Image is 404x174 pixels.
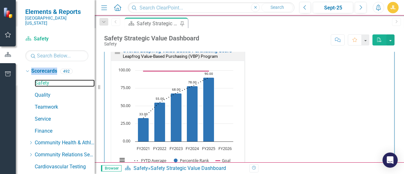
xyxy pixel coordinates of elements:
button: View chart menu, Chart [118,156,127,165]
div: Chart. Highcharts interactive chart. [114,67,241,170]
button: JL [387,2,399,13]
a: Cardiovascular Testing [35,163,95,171]
path: FY2024, 78. Percentile Rank. [187,86,198,141]
text: 90.00 [205,71,213,76]
small: Leapfrog Value-Based Purchasing (VBP) Program [123,54,218,59]
text: 75.00 [121,85,130,90]
span: Browser [101,165,122,171]
g: Goal, series 3 of 3. Line with 6 data points. [142,70,210,72]
img: ClearPoint Strategy [3,7,14,18]
text: 68.00 [172,87,181,92]
path: FY2023, 68. Percentile Rank. [171,93,182,141]
a: Safety [35,80,95,87]
text: FY2023 [169,146,183,151]
span: Search [270,5,284,10]
div: » [125,165,245,172]
path: FY2022, 55. Percentile Rank. [154,102,165,141]
text: 0.00 [123,138,130,144]
text: 25.00 [121,120,130,126]
text: FY2022 [153,146,166,151]
button: Search [261,3,293,12]
path: FY2021, 33. Percentile Rank. [138,118,149,141]
text: 78.00 [188,80,197,84]
svg: Interactive chart [114,67,236,170]
a: Community Relations Services [35,151,95,159]
a: Finance [35,128,95,135]
div: Safety Strategic Value Dashboard [151,165,226,171]
path: FY2025, 90. Percentile Rank. [203,77,214,141]
text: 100.00 [118,67,130,73]
text: 50.00 [121,103,130,108]
input: Search ClearPoint... [128,2,294,13]
div: Safety [104,42,199,46]
div: Open Intercom Messenger [383,153,398,168]
a: Scorecards [31,68,57,75]
div: Sept-25 [315,4,351,12]
a: Safety [134,165,148,171]
g: Percentile Rank, series 2 of 3. Bar series with 6 bars. [138,70,226,142]
small: [GEOGRAPHIC_DATA][US_STATE] [25,15,88,26]
a: Service [35,116,95,123]
text: FY2021 [137,146,150,151]
button: Show Percentile Rank [174,158,209,163]
text: 55.00 [156,96,164,101]
button: Show Goal [216,158,230,163]
div: 492 [60,69,73,74]
a: Community Health & Athletic Training [35,139,95,147]
button: Show FYTD Average [134,158,167,163]
input: Search Below... [25,50,88,61]
img: Not Defined [114,49,121,57]
a: Teamwork [35,104,95,111]
span: Elements & Reports [25,8,88,15]
button: Sept-25 [313,2,353,13]
text: FY2026 [218,146,232,151]
div: Safety Strategic Value Dashboard [104,35,199,42]
text: FY2024 [186,146,199,151]
a: Safety [25,35,88,43]
a: Quality [35,92,95,99]
text: FY2025 [202,146,215,151]
text: 33.00 [139,112,148,116]
div: Safety Strategic Value Dashboard [137,20,178,27]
